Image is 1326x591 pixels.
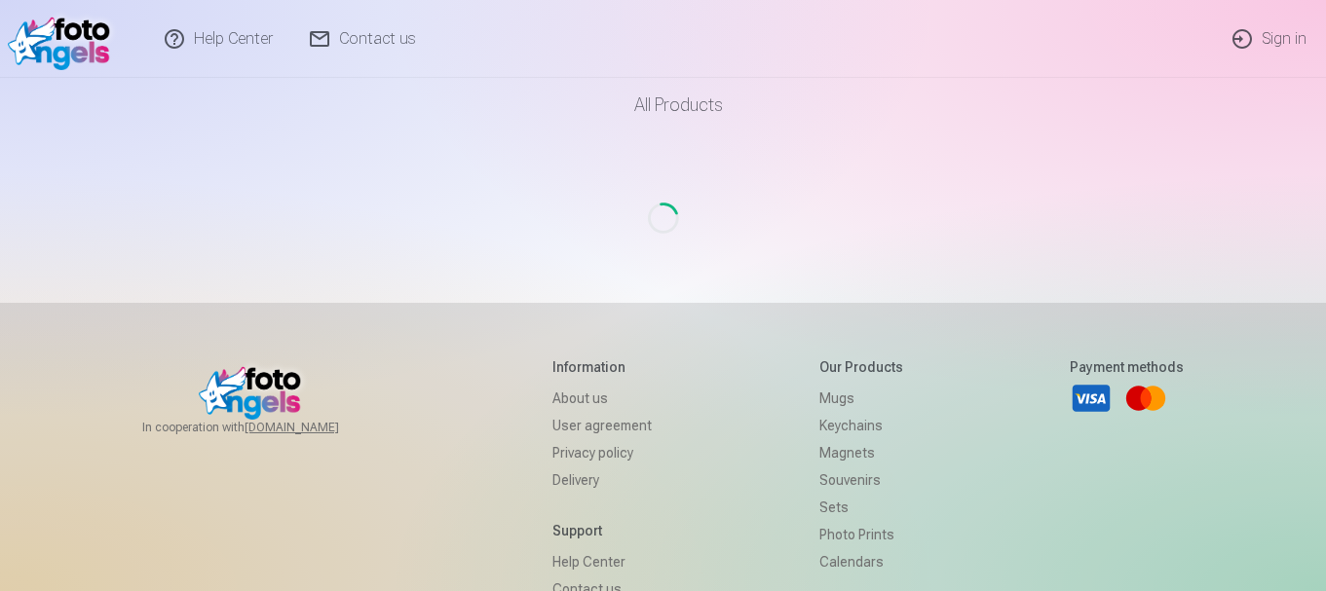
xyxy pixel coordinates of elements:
h5: Payment methods [1070,357,1184,377]
h5: Support [552,521,652,540]
a: User agreement [552,412,652,439]
a: Keychains [819,412,903,439]
a: Delivery [552,466,652,494]
a: Photo prints [819,521,903,548]
a: Magnets [819,439,903,466]
h5: Our products [819,357,903,377]
h5: Information [552,357,652,377]
a: Mastercard [1124,377,1167,420]
img: /v1 [8,8,120,70]
a: Sets [819,494,903,521]
a: Souvenirs [819,466,903,494]
a: Calendars [819,548,903,575]
a: About us [552,385,652,412]
a: Help Center [552,548,652,575]
a: Visa [1070,377,1113,420]
span: In cooperation with [142,420,386,435]
a: Privacy policy [552,439,652,466]
a: Mugs [819,385,903,412]
a: All products [580,78,746,132]
a: [DOMAIN_NAME] [245,420,386,435]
